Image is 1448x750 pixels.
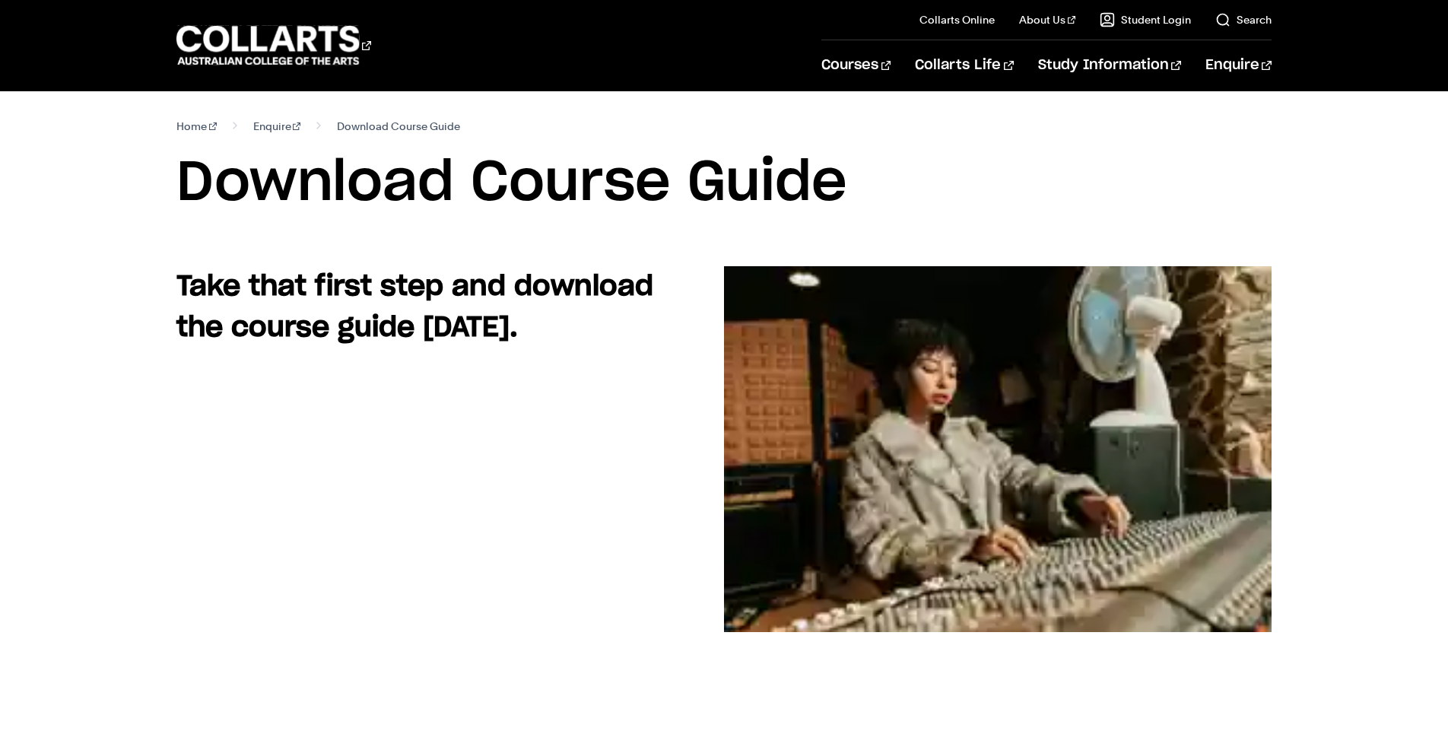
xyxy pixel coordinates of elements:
[176,116,217,137] a: Home
[1100,12,1191,27] a: Student Login
[1205,40,1272,91] a: Enquire
[337,116,460,137] span: Download Course Guide
[821,40,891,91] a: Courses
[919,12,995,27] a: Collarts Online
[253,116,301,137] a: Enquire
[1038,40,1181,91] a: Study Information
[176,24,371,67] div: Go to homepage
[1215,12,1272,27] a: Search
[1019,12,1075,27] a: About Us
[176,149,1272,218] h1: Download Course Guide
[915,40,1013,91] a: Collarts Life
[176,273,653,342] strong: Take that first step and download the course guide [DATE].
